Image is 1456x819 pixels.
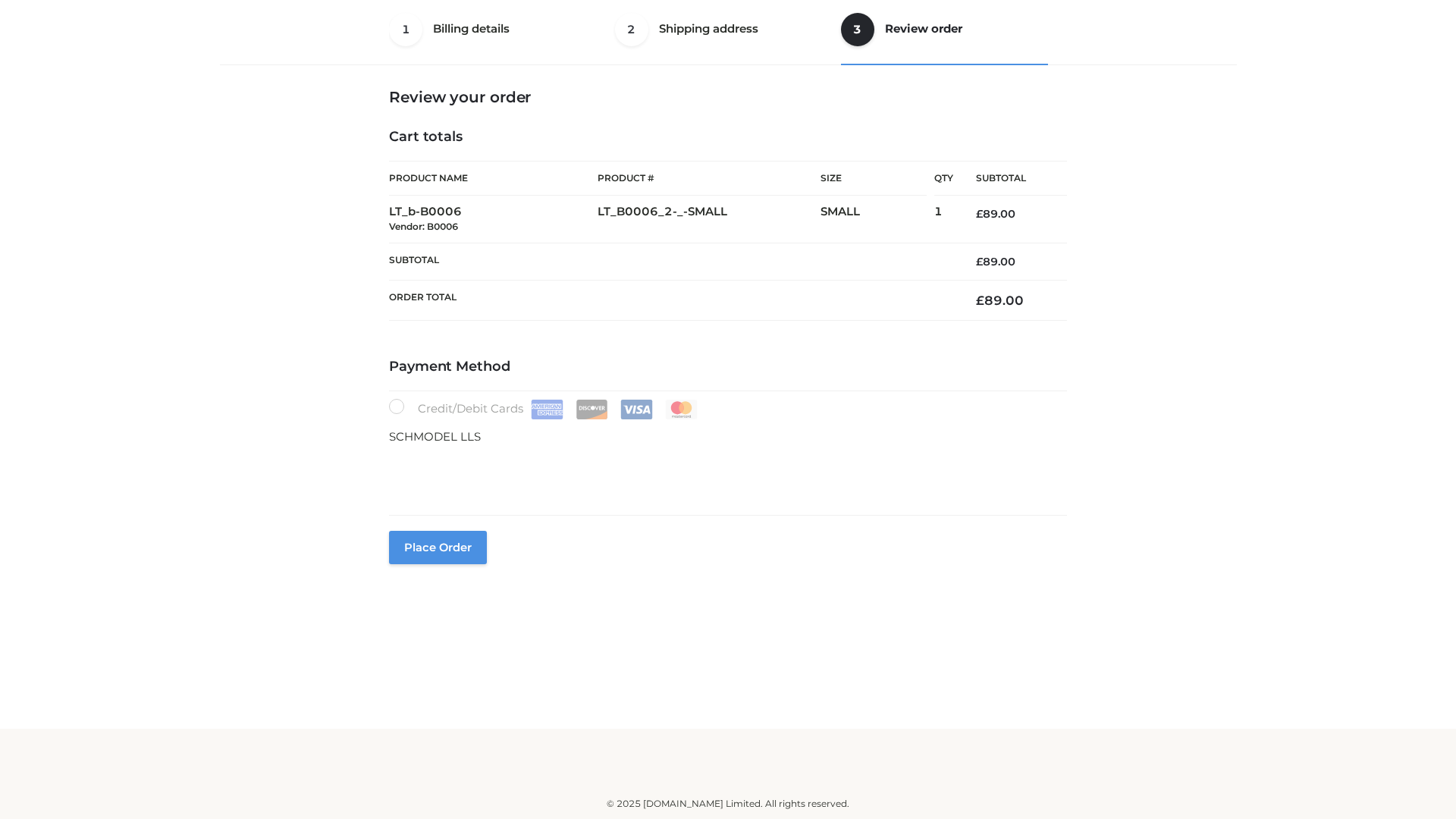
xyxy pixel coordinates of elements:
[976,207,1015,221] bdi: 89.00
[953,162,1067,196] th: Subtotal
[389,196,598,243] td: LT_b-B0006
[976,255,1015,268] bdi: 89.00
[598,196,821,243] td: LT_B0006_2-_-SMALL
[576,400,608,419] img: Discover
[225,796,1231,811] div: © 2025 [DOMAIN_NAME] Limited. All rights reserved.
[389,243,953,280] th: Subtotal
[934,196,953,243] td: 1
[665,400,698,419] img: Mastercard
[934,161,953,196] th: Qty
[976,207,983,221] span: £
[389,88,1067,106] h3: Review your order
[821,162,927,196] th: Size
[620,400,653,419] img: Visa
[976,255,983,268] span: £
[389,161,598,196] th: Product Name
[389,359,1067,375] h4: Payment Method
[389,531,487,564] button: Place order
[389,221,458,232] small: Vendor: B0006
[976,293,1024,308] bdi: 89.00
[389,427,1067,447] p: SCHMODEL LLS
[531,400,563,419] img: Amex
[976,293,984,308] span: £
[389,129,1067,146] h4: Cart totals
[389,399,699,419] label: Credit/Debit Cards
[389,281,953,321] th: Order Total
[821,196,934,243] td: SMALL
[386,443,1064,498] iframe: Secure payment input frame
[598,161,821,196] th: Product #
